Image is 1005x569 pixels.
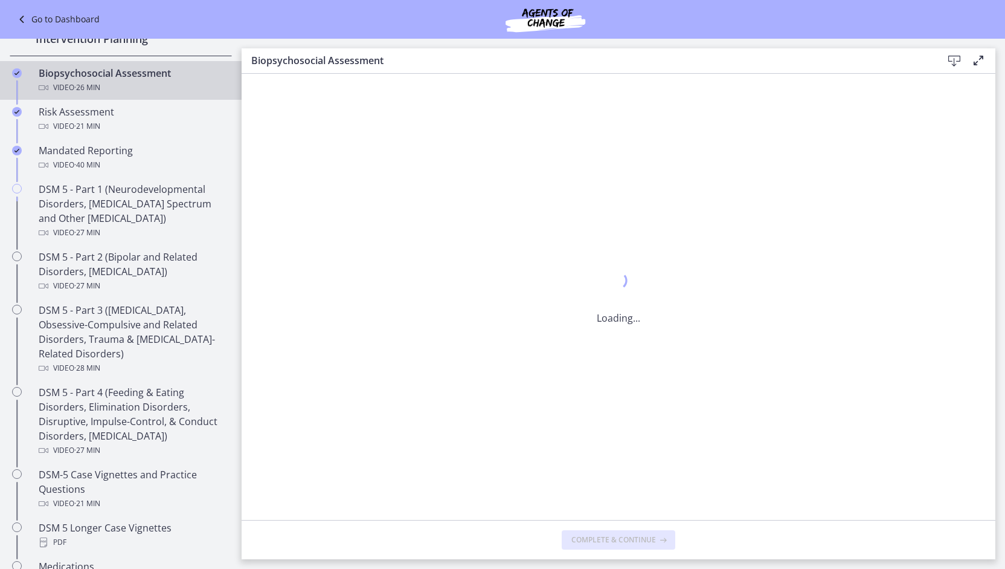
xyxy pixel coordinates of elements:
button: Complete & continue [562,530,675,550]
div: Risk Assessment [39,105,227,134]
span: · 21 min [74,496,100,511]
div: Video [39,496,227,511]
div: DSM 5 Longer Case Vignettes [39,521,227,550]
img: Agents of Change [473,5,618,34]
span: · 27 min [74,443,100,458]
span: · 40 min [74,158,100,172]
div: PDF [39,535,227,550]
div: Video [39,279,227,293]
div: Video [39,158,227,172]
i: Completed [12,146,22,155]
div: DSM-5 Case Vignettes and Practice Questions [39,467,227,511]
div: Biopsychosocial Assessment [39,66,227,95]
span: Complete & continue [571,535,656,545]
div: Video [39,361,227,376]
div: Video [39,80,227,95]
div: DSM 5 - Part 2 (Bipolar and Related Disorders, [MEDICAL_DATA]) [39,250,227,293]
span: · 27 min [74,226,100,240]
div: 1 [597,268,640,296]
p: Loading... [597,311,640,325]
i: Completed [12,107,22,117]
i: Completed [12,68,22,78]
div: Video [39,443,227,458]
span: · 21 min [74,119,100,134]
a: Go to Dashboard [14,12,100,27]
div: Video [39,119,227,134]
span: · 27 min [74,279,100,293]
div: DSM 5 - Part 3 ([MEDICAL_DATA], Obsessive-Compulsive and Related Disorders, Trauma & [MEDICAL_DAT... [39,303,227,376]
div: Mandated Reporting [39,143,227,172]
h3: Biopsychosocial Assessment [251,53,923,68]
span: · 26 min [74,80,100,95]
div: DSM 5 - Part 1 (Neurodevelopmental Disorders, [MEDICAL_DATA] Spectrum and Other [MEDICAL_DATA]) [39,182,227,240]
div: DSM 5 - Part 4 (Feeding & Eating Disorders, Elimination Disorders, Disruptive, Impulse-Control, &... [39,385,227,458]
div: Video [39,226,227,240]
span: · 28 min [74,361,100,376]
